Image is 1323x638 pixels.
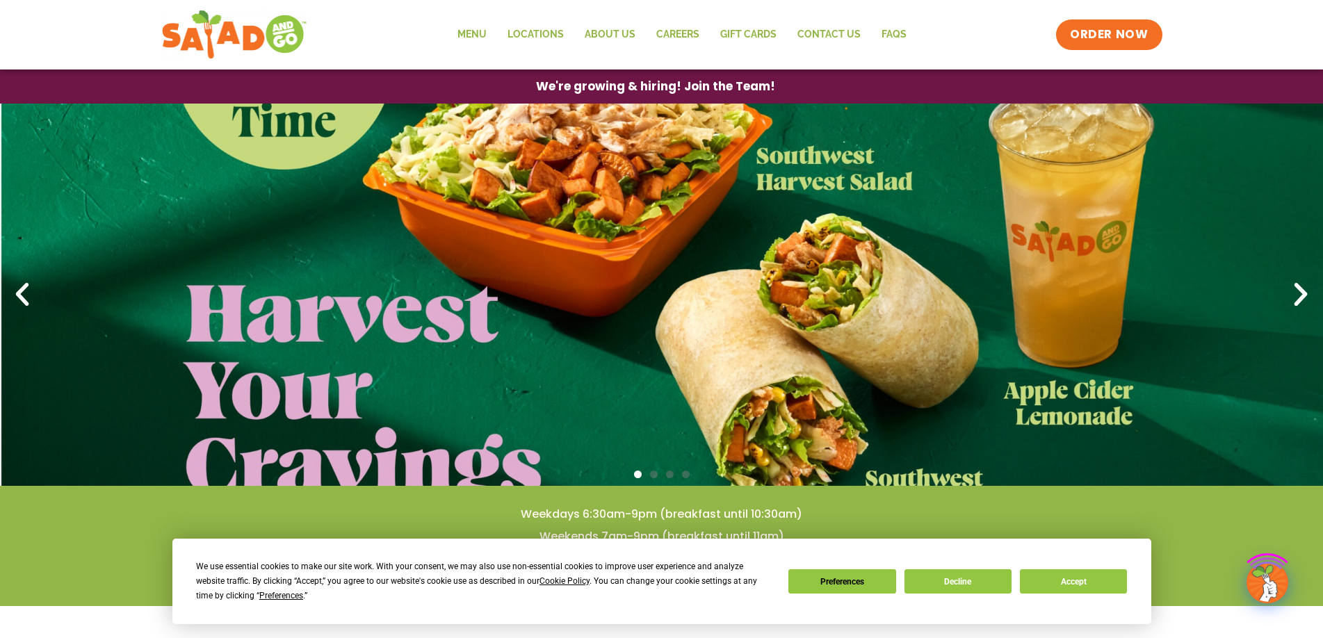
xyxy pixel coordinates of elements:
[539,576,590,586] span: Cookie Policy
[497,19,574,51] a: Locations
[666,471,674,478] span: Go to slide 3
[787,19,871,51] a: Contact Us
[634,471,642,478] span: Go to slide 1
[1056,19,1162,50] a: ORDER NOW
[871,19,917,51] a: FAQs
[28,507,1295,522] h4: Weekdays 6:30am-9pm (breakfast until 10:30am)
[710,19,787,51] a: GIFT CARDS
[28,529,1295,544] h4: Weekends 7am-9pm (breakfast until 11am)
[515,70,796,103] a: We're growing & hiring! Join the Team!
[536,81,775,92] span: We're growing & hiring! Join the Team!
[259,591,303,600] span: Preferences
[196,559,772,603] div: We use essential cookies to make our site work. With your consent, we may also use non-essential ...
[7,279,38,310] div: Previous slide
[1020,569,1127,594] button: Accept
[1070,26,1148,43] span: ORDER NOW
[646,19,710,51] a: Careers
[904,569,1012,594] button: Decline
[650,471,658,478] span: Go to slide 2
[788,569,895,594] button: Preferences
[1285,279,1316,310] div: Next slide
[447,19,917,51] nav: Menu
[574,19,646,51] a: About Us
[161,7,308,63] img: new-SAG-logo-768×292
[447,19,497,51] a: Menu
[682,471,690,478] span: Go to slide 4
[172,539,1151,624] div: Cookie Consent Prompt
